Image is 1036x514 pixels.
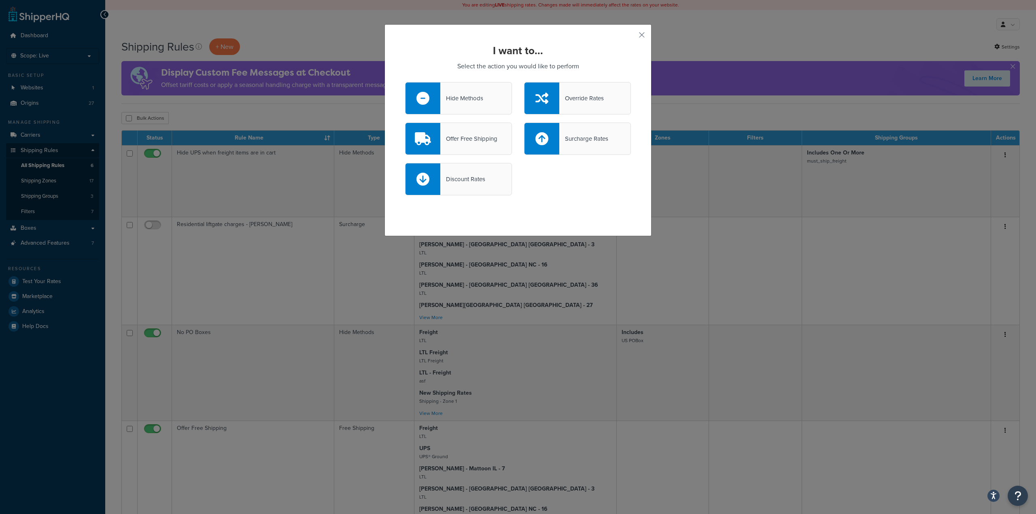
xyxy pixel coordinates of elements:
div: Override Rates [559,93,604,104]
div: Offer Free Shipping [440,133,497,144]
button: Open Resource Center [1008,486,1028,506]
p: Select the action you would like to perform [405,61,631,72]
div: Discount Rates [440,173,485,185]
strong: I want to... [493,43,543,58]
div: Surcharge Rates [559,133,608,144]
div: Hide Methods [440,93,483,104]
